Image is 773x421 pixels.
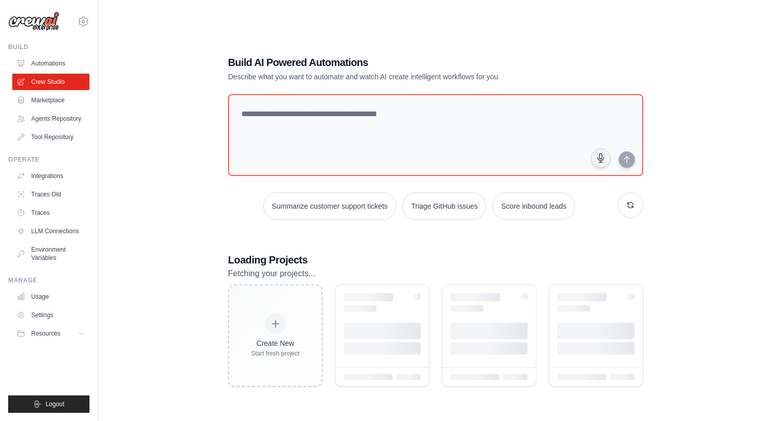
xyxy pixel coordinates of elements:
button: Resources [12,325,89,342]
p: Fetching your projects... [228,267,643,280]
button: Summarize customer support tickets [263,192,396,220]
p: Describe what you want to automate and watch AI create intelligent workflows for you [228,72,572,82]
a: Settings [12,307,89,323]
a: Marketplace [12,92,89,108]
div: Manage [8,276,89,284]
a: Traces Old [12,186,89,203]
button: Click to speak your automation idea [591,148,610,168]
button: Get new suggestions [618,192,643,218]
a: Agents Repository [12,110,89,127]
button: Logout [8,395,89,413]
a: LLM Connections [12,223,89,239]
a: Crew Studio [12,74,89,90]
div: Operate [8,156,89,164]
a: Usage [12,289,89,305]
a: Integrations [12,168,89,184]
img: Logo [8,12,59,31]
div: Create New [251,338,300,348]
span: Logout [46,400,64,408]
a: Tool Repository [12,129,89,145]
a: Automations [12,55,89,72]
div: Start fresh project [251,349,300,358]
span: Resources [31,329,60,338]
a: Traces [12,205,89,221]
div: Build [8,43,89,51]
h1: Build AI Powered Automations [228,55,572,70]
a: Environment Variables [12,241,89,266]
button: Triage GitHub issues [402,192,486,220]
button: Score inbound leads [492,192,575,220]
h3: Loading Projects [228,253,643,267]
